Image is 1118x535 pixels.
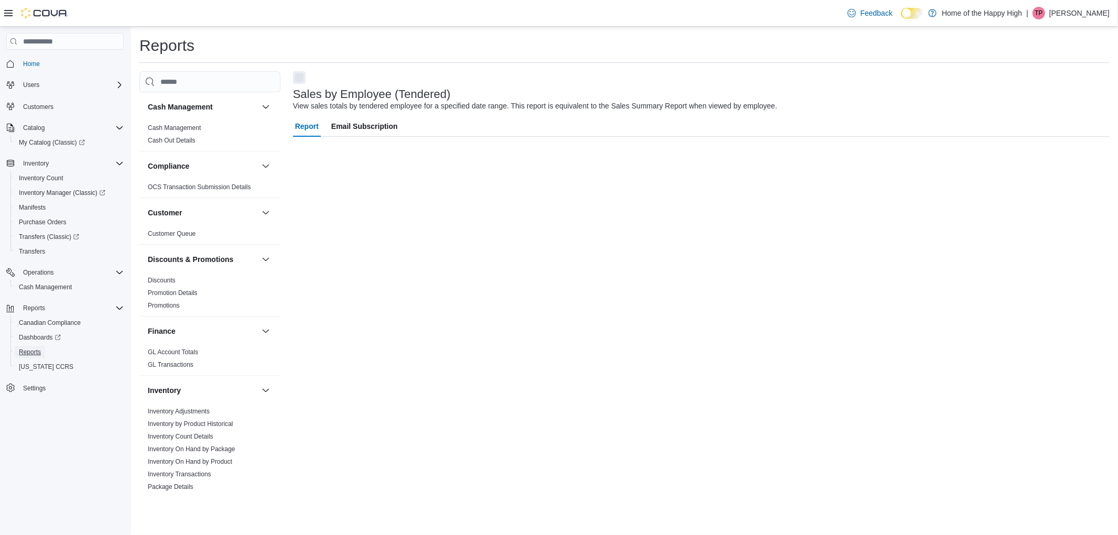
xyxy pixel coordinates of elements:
span: Operations [19,266,124,279]
span: Customers [19,100,124,113]
div: Customer [139,227,280,244]
span: Catalog [23,124,45,132]
p: Home of the Happy High [942,7,1022,19]
span: Transfers [15,245,124,258]
a: Inventory On Hand by Package [148,445,235,453]
a: [US_STATE] CCRS [15,361,78,373]
a: Inventory by Product Historical [148,420,233,428]
a: Inventory Count Details [148,433,213,440]
a: Dashboards [10,330,128,345]
button: Purchase Orders [10,215,128,230]
span: Dashboards [15,331,124,344]
span: Purchase Orders [19,218,67,226]
span: Manifests [19,203,46,212]
a: OCS Transaction Submission Details [148,183,251,191]
span: Dashboards [19,333,61,342]
button: Customer [259,206,272,219]
span: Transfers (Classic) [19,233,79,241]
span: TP [1035,7,1043,19]
p: [PERSON_NAME] [1049,7,1110,19]
button: Customers [2,99,128,114]
a: Customers [19,101,58,113]
a: Cash Management [15,281,76,293]
a: Package Details [148,483,193,490]
button: Home [2,56,128,71]
span: Transfers [19,247,45,256]
span: Cash Management [19,283,72,291]
span: Reports [15,346,124,358]
button: Discounts & Promotions [259,253,272,266]
span: GL Account Totals [148,348,198,356]
span: Home [19,57,124,70]
span: Canadian Compliance [19,319,81,327]
input: Dark Mode [901,8,923,19]
span: [US_STATE] CCRS [19,363,73,371]
div: View sales totals by tendered employee for a specified date range. This report is equivalent to t... [293,101,777,112]
button: Users [2,78,128,92]
a: My Catalog (Classic) [10,135,128,150]
span: Inventory Manager (Classic) [19,189,105,197]
div: Thalia Pompu [1033,7,1045,19]
a: Inventory Count [15,172,68,184]
button: Cash Management [10,280,128,294]
span: My Catalog (Classic) [19,138,85,147]
span: Transfers (Classic) [15,231,124,243]
div: Cash Management [139,122,280,151]
button: [US_STATE] CCRS [10,359,128,374]
span: Discounts [148,276,176,285]
button: Operations [2,265,128,280]
a: Transfers [15,245,49,258]
a: Inventory Transactions [148,471,211,478]
span: Inventory Count Details [148,432,213,441]
button: Compliance [148,161,257,171]
nav: Complex example [6,52,124,423]
a: Cash Management [148,124,201,132]
a: Home [19,58,44,70]
button: Catalog [19,122,49,134]
button: Reports [10,345,128,359]
h3: Customer [148,208,182,218]
a: GL Transactions [148,361,193,368]
button: Cash Management [259,101,272,113]
a: Purchase Orders [15,216,71,228]
button: Cash Management [148,102,257,112]
h3: Cash Management [148,102,213,112]
button: Compliance [259,160,272,172]
span: Users [23,81,39,89]
a: Customer Queue [148,230,196,237]
span: Canadian Compliance [15,316,124,329]
button: Discounts & Promotions [148,254,257,265]
button: Operations [19,266,58,279]
a: Inventory On Hand by Product [148,458,232,465]
button: Catalog [2,121,128,135]
button: Finance [148,326,257,336]
button: Inventory [148,385,257,396]
span: My Catalog (Classic) [15,136,124,149]
span: Feedback [860,8,892,18]
span: Cash Out Details [148,136,196,145]
button: Inventory [259,384,272,397]
button: Reports [19,302,49,314]
a: Transfers (Classic) [10,230,128,244]
button: Canadian Compliance [10,315,128,330]
span: Catalog [19,122,124,134]
span: Inventory On Hand by Product [148,457,232,466]
span: Reports [19,302,124,314]
span: Reports [23,304,45,312]
a: Canadian Compliance [15,316,85,329]
span: Inventory Manager (Classic) [15,187,124,199]
span: Inventory Count [19,174,63,182]
button: Manifests [10,200,128,215]
button: Finance [259,325,272,337]
span: Inventory Transactions [148,470,211,478]
span: Settings [23,384,46,392]
a: Discounts [148,277,176,284]
span: Manifests [15,201,124,214]
a: Inventory Adjustments [148,408,210,415]
span: Purchase Orders [15,216,124,228]
span: Home [23,60,40,68]
button: Inventory [19,157,53,170]
button: Users [19,79,44,91]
